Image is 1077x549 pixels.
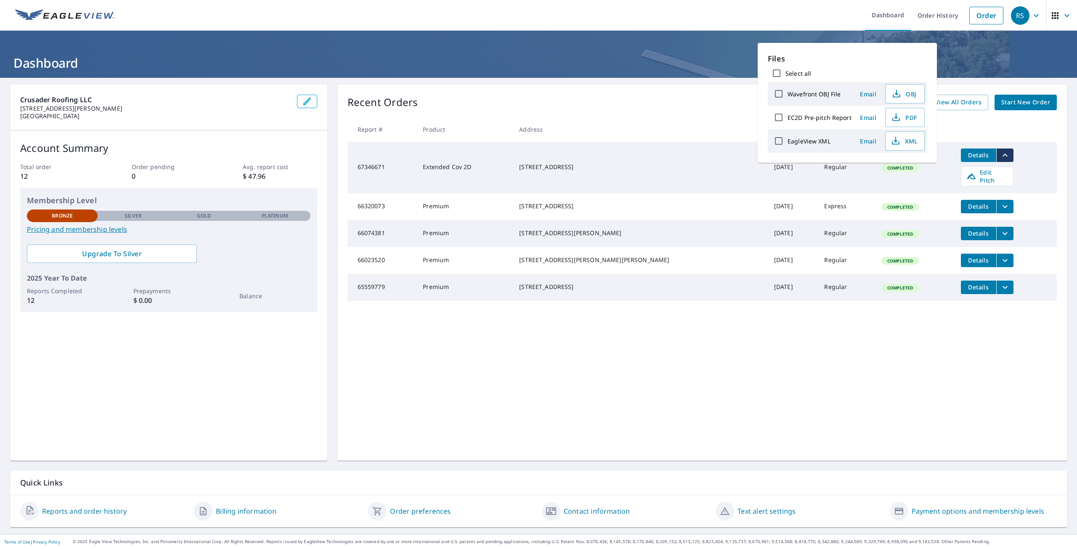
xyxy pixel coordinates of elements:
[27,244,197,263] a: Upgrade To Silver
[788,137,830,145] label: EagleView XML
[767,142,818,193] td: [DATE]
[564,506,630,516] a: Contact information
[348,142,416,193] td: 67346671
[348,220,416,247] td: 66074381
[27,224,310,234] a: Pricing and membership levels
[4,539,60,544] p: |
[348,193,416,220] td: 66320073
[882,204,918,210] span: Completed
[855,135,882,148] button: Email
[858,90,878,98] span: Email
[966,202,991,210] span: Details
[73,538,1073,545] p: © 2025 Eagle View Technologies, Inc. and Pictometry International Corp. All Rights Reserved. Repo...
[348,274,416,301] td: 65559779
[20,162,94,171] p: Total order
[882,258,918,264] span: Completed
[132,162,206,171] p: Order pending
[891,112,918,122] span: PDF
[817,274,875,301] td: Regular
[966,151,991,159] span: Details
[767,220,818,247] td: [DATE]
[416,220,512,247] td: Premium
[961,200,996,213] button: detailsBtn-66320073
[912,506,1044,516] a: Payment options and membership levels
[767,193,818,220] td: [DATE]
[966,168,1008,184] span: Edit Pitch
[512,117,767,142] th: Address
[416,274,512,301] td: Premium
[348,117,416,142] th: Report #
[891,89,918,99] span: OBJ
[27,273,310,283] p: 2025 Year To Date
[768,53,927,64] p: Files
[10,54,1067,72] h1: Dashboard
[20,112,290,120] p: [GEOGRAPHIC_DATA]
[966,283,991,291] span: Details
[243,171,317,181] p: $ 47.96
[348,95,418,110] p: Recent Orders
[858,114,878,122] span: Email
[27,295,98,305] p: 12
[788,114,852,122] label: EC2D Pre-pitch Report
[966,229,991,237] span: Details
[996,281,1013,294] button: filesDropdownBtn-65559779
[928,95,988,110] a: View All Orders
[995,95,1057,110] a: Start New Order
[519,256,761,264] div: [STREET_ADDRESS][PERSON_NAME][PERSON_NAME]
[882,165,918,171] span: Completed
[20,171,94,181] p: 12
[416,117,512,142] th: Product
[243,162,317,171] p: Avg. report cost
[34,249,190,258] span: Upgrade To Silver
[788,90,841,98] label: Wavefront OBJ File
[996,149,1013,162] button: filesDropdownBtn-67346671
[891,136,918,146] span: XML
[197,212,211,220] p: Gold
[1011,6,1029,25] div: RS
[885,108,925,127] button: PDF
[133,286,204,295] p: Prepayments
[42,506,127,516] a: Reports and order history
[817,220,875,247] td: Regular
[52,212,73,220] p: Bronze
[785,69,811,77] label: Select all
[27,286,98,295] p: Reports Completed
[855,88,882,101] button: Email
[961,166,1013,186] a: Edit Pitch
[961,281,996,294] button: detailsBtn-65559779
[348,247,416,274] td: 66023520
[262,212,288,220] p: Platinum
[390,506,451,516] a: Order preferences
[125,212,142,220] p: Silver
[996,227,1013,240] button: filesDropdownBtn-66074381
[882,285,918,291] span: Completed
[935,97,982,108] span: View All Orders
[996,200,1013,213] button: filesDropdownBtn-66320073
[416,247,512,274] td: Premium
[1001,97,1050,108] span: Start New Order
[737,506,796,516] a: Text alert settings
[33,539,60,545] a: Privacy Policy
[4,539,30,545] a: Terms of Use
[20,105,290,112] p: [STREET_ADDRESS][PERSON_NAME]
[133,295,204,305] p: $ 0.00
[416,142,512,193] td: Extended Cov 2D
[767,247,818,274] td: [DATE]
[961,227,996,240] button: detailsBtn-66074381
[882,231,918,237] span: Completed
[767,274,818,301] td: [DATE]
[239,292,310,300] p: Balance
[20,477,1057,488] p: Quick Links
[961,254,996,267] button: detailsBtn-66023520
[216,506,276,516] a: Billing information
[817,193,875,220] td: Express
[132,171,206,181] p: 0
[817,142,875,193] td: Regular
[855,111,882,124] button: Email
[996,254,1013,267] button: filesDropdownBtn-66023520
[20,141,317,156] p: Account Summary
[969,7,1003,24] a: Order
[858,137,878,145] span: Email
[416,193,512,220] td: Premium
[519,202,761,210] div: [STREET_ADDRESS]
